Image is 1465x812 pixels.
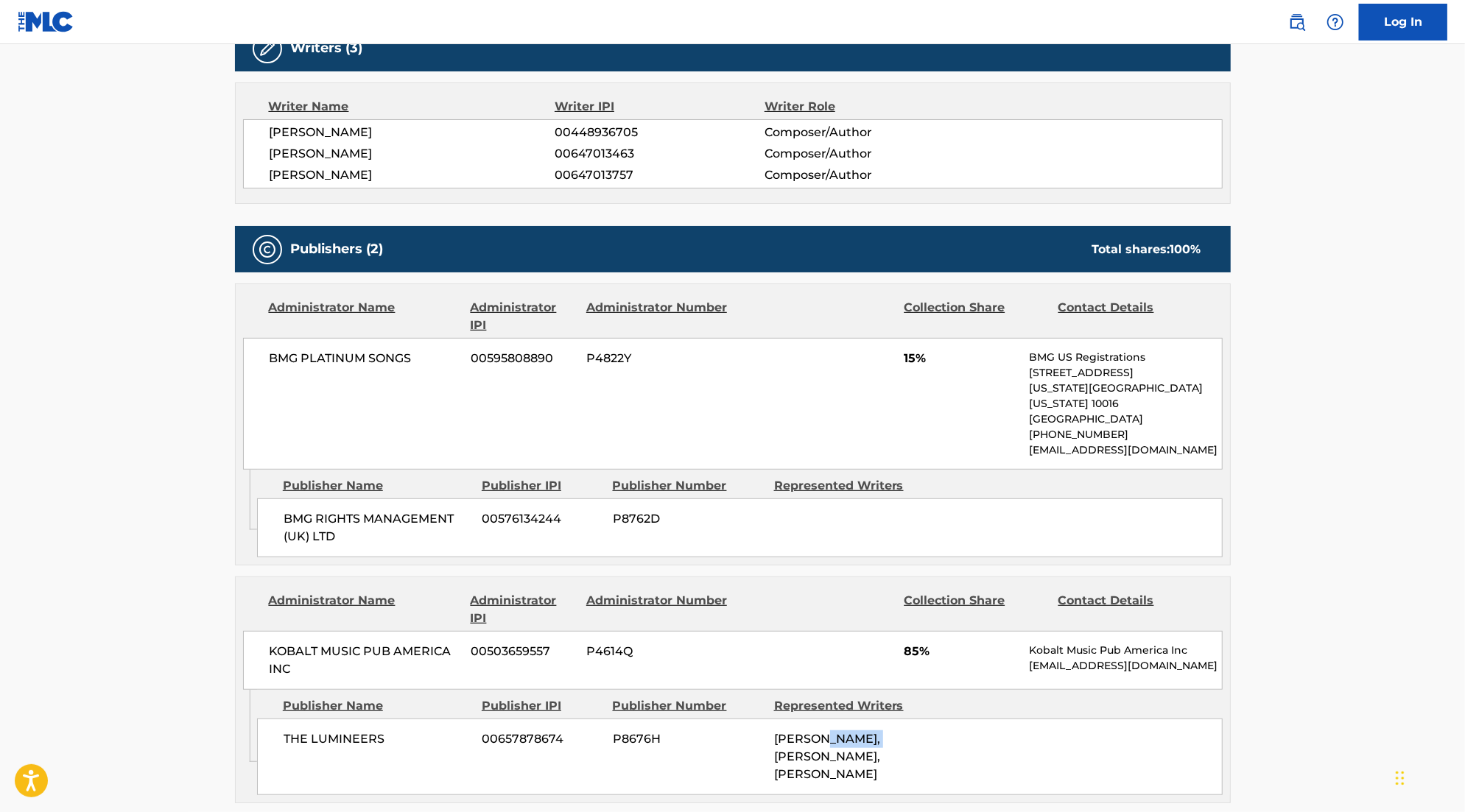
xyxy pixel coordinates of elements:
[270,643,460,678] span: KOBALT MUSIC PUB AMERICA INC
[270,166,555,184] span: [PERSON_NAME]
[1029,350,1221,365] p: BMG US Registrations
[1029,412,1221,427] p: [GEOGRAPHIC_DATA]
[1327,13,1344,31] img: help
[586,299,729,334] div: Administrator Number
[259,40,276,57] img: Writers
[1282,7,1312,37] a: Public Search
[1092,241,1201,258] div: Total shares:
[613,477,763,495] div: Publisher Number
[613,730,763,748] span: P8676H
[259,241,276,258] img: Publishers
[765,124,955,141] span: Composer/Author
[283,477,471,495] div: Publisher Name
[774,697,924,715] div: Represented Writers
[482,697,602,715] div: Publisher IPI
[482,730,602,748] span: 00657878674
[1288,13,1306,31] img: search
[586,592,729,627] div: Administrator Number
[774,732,880,781] span: [PERSON_NAME], [PERSON_NAME], [PERSON_NAME]
[555,98,765,116] div: Writer IPI
[586,643,729,660] span: P4614Q
[904,643,1018,660] span: 85%
[765,98,955,116] div: Writer Role
[765,166,955,184] span: Composer/Author
[482,477,602,495] div: Publisher IPI
[1359,4,1447,40] a: Log In
[291,40,363,57] h5: Writers (3)
[18,11,74,32] img: MLC Logo
[555,166,764,184] span: 00647013757
[471,592,575,627] div: Administrator IPI
[555,124,764,141] span: 00448936705
[283,697,471,715] div: Publisher Name
[904,592,1047,627] div: Collection Share
[284,730,471,748] span: THE LUMINEERS
[1170,242,1201,256] span: 100 %
[284,510,471,546] span: BMG RIGHTS MANAGEMENT (UK) LTD
[269,98,555,116] div: Writer Name
[471,350,575,367] span: 00595808890
[1029,442,1221,458] p: [EMAIL_ADDRESS][DOMAIN_NAME]
[586,350,729,367] span: P4822Y
[1029,427,1221,442] p: [PHONE_NUMBER]
[270,350,460,367] span: BMG PLATINUM SONGS
[765,145,955,163] span: Composer/Author
[1391,741,1465,812] iframe: Chat Widget
[1321,7,1350,37] div: Help
[471,643,575,660] span: 00503659557
[1029,381,1221,412] p: [US_STATE][GEOGRAPHIC_DATA][US_STATE] 10016
[1058,592,1201,627] div: Contact Details
[471,299,575,334] div: Administrator IPI
[291,241,384,258] h5: Publishers (2)
[1029,658,1221,674] p: [EMAIL_ADDRESS][DOMAIN_NAME]
[613,510,763,528] span: P8762D
[555,145,764,163] span: 00647013463
[1058,299,1201,334] div: Contact Details
[1396,756,1405,800] div: Drag
[904,299,1047,334] div: Collection Share
[270,124,555,141] span: [PERSON_NAME]
[270,145,555,163] span: [PERSON_NAME]
[269,299,460,334] div: Administrator Name
[269,592,460,627] div: Administrator Name
[904,350,1018,367] span: 15%
[774,477,924,495] div: Represented Writers
[482,510,602,528] span: 00576134244
[1029,643,1221,658] p: Kobalt Music Pub America Inc
[613,697,763,715] div: Publisher Number
[1029,365,1221,381] p: [STREET_ADDRESS]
